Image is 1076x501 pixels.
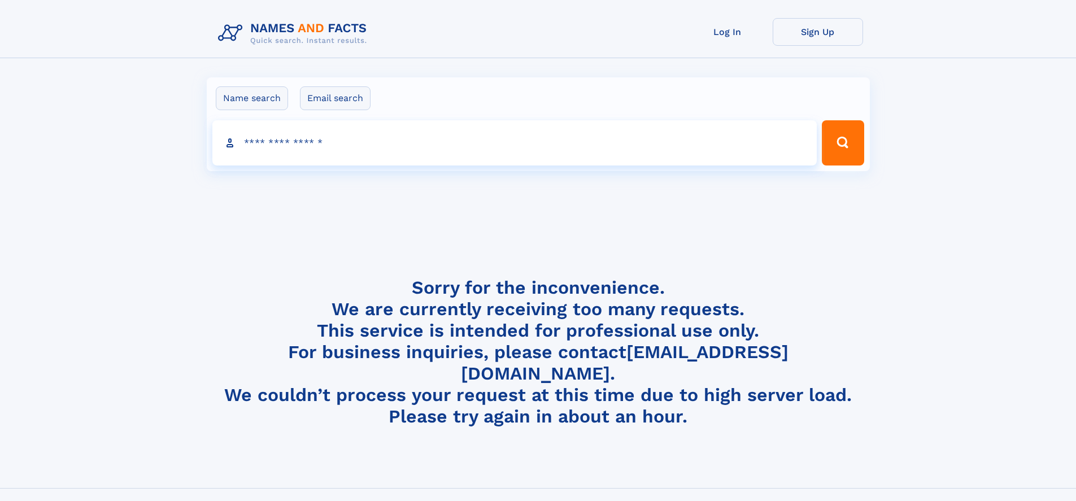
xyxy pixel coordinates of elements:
[822,120,864,165] button: Search Button
[682,18,773,46] a: Log In
[773,18,863,46] a: Sign Up
[216,86,288,110] label: Name search
[212,120,817,165] input: search input
[461,341,789,384] a: [EMAIL_ADDRESS][DOMAIN_NAME]
[214,18,376,49] img: Logo Names and Facts
[300,86,371,110] label: Email search
[214,277,863,428] h4: Sorry for the inconvenience. We are currently receiving too many requests. This service is intend...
